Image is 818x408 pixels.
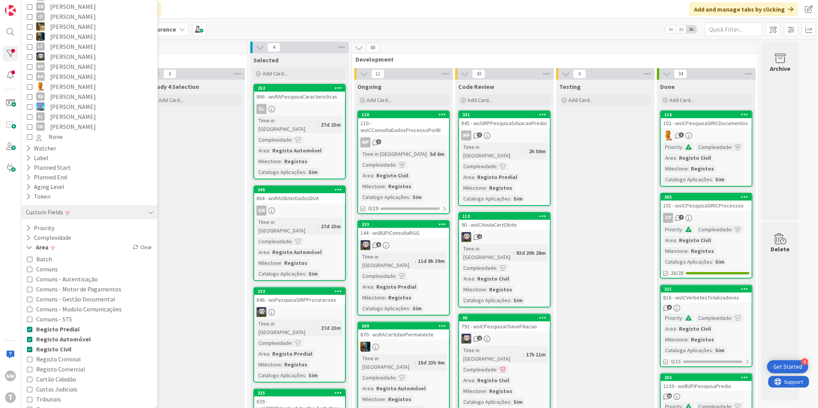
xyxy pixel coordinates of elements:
[50,2,96,12] span: [PERSON_NAME]
[458,110,551,206] a: 331845 - wsSIRPPesquisaSituacaoPredioMPTime in [GEOGRAPHIC_DATA]:2h 50mComplexidade:Area:Registo ...
[427,150,428,158] span: :
[663,314,682,322] div: Priority
[358,118,449,135] div: 110 - wsICConsultaDadosProcessoPorBI
[409,193,411,201] span: :
[712,258,713,266] span: :
[258,289,345,294] div: 332
[459,220,550,230] div: 90 - wsICAnulaCertObito
[256,259,281,267] div: Milestone
[461,143,526,160] div: Time in [GEOGRAPHIC_DATA]
[253,84,346,179] a: 252866 - wsRAPesquisaCaracteristicasSLTime in [GEOGRAPHIC_DATA]:27d 23mComplexidade:Area:Registo ...
[661,293,752,303] div: 816 - wsICVerbetesTotalizadores
[50,32,96,42] span: [PERSON_NAME]
[27,42,152,52] button: LC [PERSON_NAME]
[458,212,551,308] a: 11390 - wsICAnulaCertObitoLSTime in [GEOGRAPHIC_DATA]:93d 20h 28mComplexidade:Area:Registo CivilM...
[254,206,345,216] div: GN
[523,350,524,359] span: :
[36,2,45,11] div: GN
[36,334,91,344] span: Registo Automóvel
[373,283,374,291] span: :
[27,354,81,364] button: Registo Criminal
[27,102,152,112] button: SF [PERSON_NAME]
[682,225,683,234] span: :
[677,324,713,333] div: Registo Civil
[463,112,550,117] div: 331
[25,242,49,252] button: Area
[688,335,689,344] span: :
[50,22,96,32] span: [PERSON_NAME]
[396,272,397,280] span: :
[475,173,519,181] div: Registo Predial
[358,111,449,118] div: 120
[411,304,424,313] div: Sim
[663,130,673,140] img: RL
[281,259,282,267] span: :
[474,274,475,283] span: :
[256,218,318,235] div: Time in [GEOGRAPHIC_DATA]
[474,173,475,181] span: :
[660,110,753,187] a: 116102 - wsICPesquisaSIRICDocumentosRLPriority:Complexidade:Area:Registo CivilMilestone:RegistosC...
[376,139,381,144] span: 3
[669,97,694,104] span: Add Card...
[360,161,396,169] div: Complexidade
[688,247,689,255] span: :
[27,22,152,32] button: JC [PERSON_NAME]
[682,314,683,322] span: :
[254,85,345,102] div: 252866 - wsRAPesquisaCaracteristicas
[664,194,752,200] div: 305
[256,168,305,176] div: Catalogo Aplicações
[159,97,183,104] span: Add Card...
[25,233,72,242] button: Complexidade
[660,193,753,279] a: 305101 - wsICPesquisaSIRICProcessosCPPriority:Complexidade:Area:Registo CivilMilestone:RegistosCa...
[27,324,80,334] button: Registo Predial
[36,294,115,304] span: Comuns - Gestão Documental
[461,173,474,181] div: Area
[487,285,514,294] div: Registos
[27,344,72,354] button: Registo Civil
[360,342,370,352] img: JC
[36,82,45,91] img: RL
[305,269,307,278] span: :
[254,92,345,102] div: 866 - wsRAPesquisaCaracteristicas
[660,285,753,367] a: 321816 - wsICVerbetesTotalizadoresPriority:Complexidade:Area:Registo CivilMilestone:RegistosCatal...
[282,157,309,166] div: Registos
[486,285,487,294] span: :
[360,137,370,147] div: MP
[411,193,424,201] div: Sim
[256,307,267,317] img: LS
[358,323,449,329] div: 209
[477,336,482,341] span: 2
[524,350,548,359] div: 17h 11m
[27,122,152,132] button: VM [PERSON_NAME]
[358,221,449,238] div: 233144 - wsBUPiConsultaRGG
[36,102,45,111] img: SF
[269,349,270,358] span: :
[254,186,345,203] div: 345864 - wsRAObterDadosDUA
[318,324,319,332] span: :
[256,135,292,144] div: Complexidade
[477,132,482,137] span: 7
[254,85,345,92] div: 252
[27,264,58,274] button: Comuns
[463,214,550,219] div: 113
[664,286,752,292] div: 321
[36,42,45,51] div: LC
[36,22,45,31] img: JC
[676,154,677,162] span: :
[254,288,345,305] div: 332846 - wsPesquisaSIRPProcuracoes
[27,2,152,12] button: GN [PERSON_NAME]
[373,171,374,180] span: :
[36,344,72,354] span: Registo Civil
[731,225,733,234] span: :
[409,304,411,313] span: :
[254,288,345,295] div: 332
[671,269,684,277] span: 28/28
[36,52,45,61] img: LS
[461,244,513,261] div: Time in [GEOGRAPHIC_DATA]
[36,122,45,131] div: VM
[27,274,98,284] button: Comuns - Autenticação
[49,132,63,142] span: None
[661,111,752,118] div: 116
[307,269,320,278] div: Sim
[256,157,281,166] div: Milestone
